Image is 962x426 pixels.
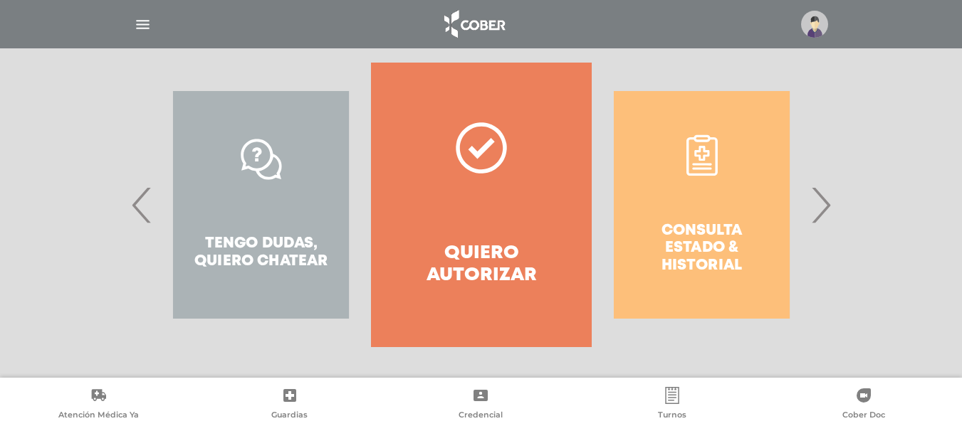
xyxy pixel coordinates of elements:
[385,387,577,423] a: Credencial
[134,16,152,33] img: Cober_menu-lines-white.svg
[807,166,835,243] span: Next
[801,11,828,38] img: profile-placeholder.svg
[658,410,686,422] span: Turnos
[194,387,386,423] a: Guardias
[397,243,565,287] h4: Quiero autorizar
[459,410,503,422] span: Credencial
[58,410,139,422] span: Atención Médica Ya
[577,387,768,423] a: Turnos
[128,166,156,243] span: Previous
[271,410,308,422] span: Guardias
[768,387,959,423] a: Cober Doc
[842,410,885,422] span: Cober Doc
[371,63,591,347] a: Quiero autorizar
[3,387,194,423] a: Atención Médica Ya
[436,7,511,41] img: logo_cober_home-white.png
